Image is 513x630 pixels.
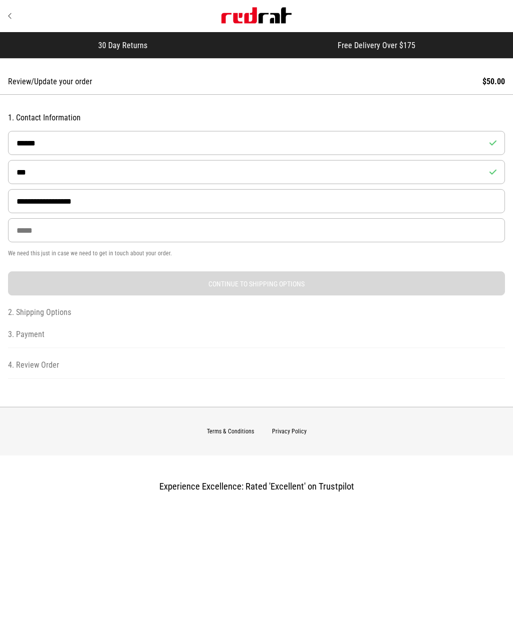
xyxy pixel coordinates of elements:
[207,428,254,435] a: Terms & Conditions
[8,271,505,295] button: Continue to Shipping Options
[8,481,505,492] h3: Experience Excellence: Rated 'Excellent' on Trustpilot
[221,8,292,24] img: Red Rat
[8,160,505,184] input: Last Name
[8,77,92,86] div: Review/Update your order
[8,189,505,213] input: Email Address
[98,41,147,50] span: 30 Day Returns
[167,40,318,50] iframe: Customer reviews powered by Trustpilot
[8,307,505,318] h2: Shipping Options
[8,360,505,379] h2: Review Order
[8,501,505,621] iframe: Customer reviews powered by Trustpilot
[8,131,505,155] input: First Name
[338,41,415,50] span: Free Delivery Over $175
[272,428,307,435] a: Privacy Policy
[8,113,505,123] h2: Contact Information
[8,330,505,348] h2: Payment
[8,247,505,259] p: We need this just in case we need to get in touch about your order.
[482,77,505,86] div: $50.00
[8,218,505,242] input: Phone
